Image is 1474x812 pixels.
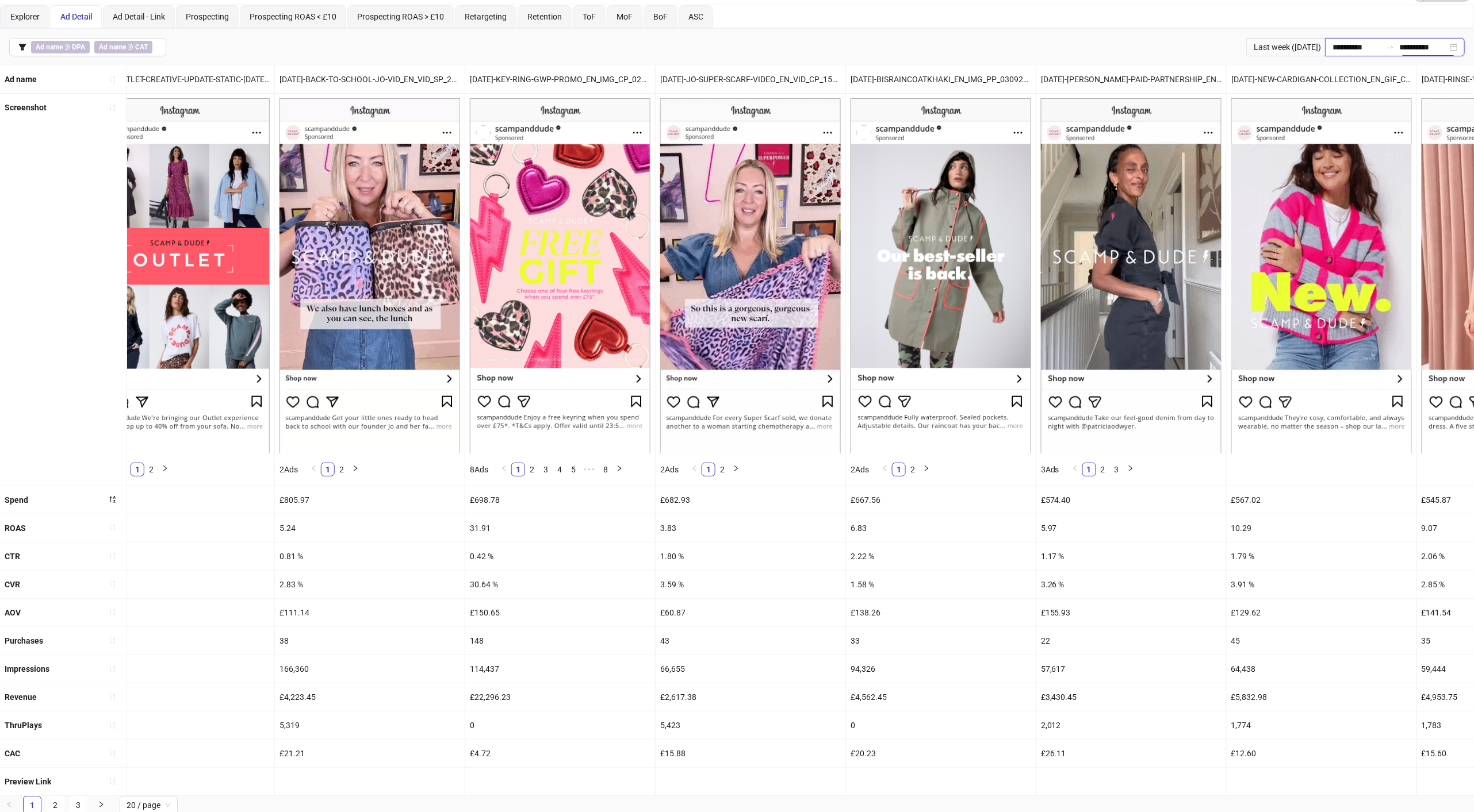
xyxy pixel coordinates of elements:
button: right [1124,463,1138,476]
div: £4,223.45 [275,683,465,711]
li: 2 [906,463,920,476]
li: Previous Page [307,463,321,476]
button: left [307,463,321,476]
div: £12.87 [85,740,274,767]
span: right [923,465,930,472]
span: 2 Ads [660,465,679,474]
div: 0 [85,711,274,739]
img: Screenshot 120231653578550005 [89,98,270,453]
span: Prospecting ROAS < £10 [250,12,336,21]
img: Screenshot 120233642340540005 [851,98,1031,453]
div: £4.72 [465,740,655,767]
a: 3 [539,463,552,476]
span: to [1385,43,1395,52]
div: 5,423 [656,711,845,739]
div: £22,296.23 [465,683,655,711]
div: 31.91 [465,514,655,542]
div: £875.12 [85,486,274,514]
div: 3.59 % [656,571,845,598]
li: 5 [566,463,580,476]
li: Next Page [920,463,933,476]
li: 2 [1096,463,1110,476]
a: 2 [335,463,348,476]
div: 43 [656,627,845,655]
div: [DATE]-KEY-RING-GWP-PROMO_EN_IMG_CP_02092025_F_CC_SC3_USP3_GWP [465,66,655,93]
li: 1 [321,463,335,476]
span: sort-ascending [109,778,117,786]
span: right [1127,465,1134,472]
span: ∌ [94,41,152,53]
span: 2 Ads [280,465,298,474]
span: left [311,465,317,472]
a: 2 [716,463,729,476]
li: 1 [511,463,525,476]
span: Prospecting [186,12,229,21]
span: sort-ascending [109,608,117,616]
div: £2,617.38 [656,683,845,711]
span: sort-ascending [109,75,117,83]
img: Screenshot 120233274130560005 [1231,98,1412,453]
a: 1 [893,463,905,476]
b: Purchases [5,636,43,645]
b: DPA [72,43,85,51]
div: £60.87 [656,599,845,626]
div: 66,655 [656,655,845,683]
div: 109,271 [85,655,274,683]
div: 1,774 [1227,711,1416,739]
div: 1.58 % [846,571,1036,598]
li: 2 [715,463,729,476]
div: 2.83 % [275,571,465,598]
b: Revenue [5,692,37,702]
div: 30.64 % [465,571,655,598]
b: Ad name [36,43,63,51]
div: 64,438 [1227,655,1416,683]
div: 1.17 % [1036,542,1226,570]
li: Next Page [158,463,172,476]
li: Previous Page [1069,463,1082,476]
b: Preview Link [5,777,51,786]
div: £128.90 [85,599,274,626]
span: ••• [580,463,599,476]
span: right [162,465,169,472]
div: 2.22 % [846,542,1036,570]
span: swap-right [1385,43,1395,52]
span: sort-ascending [109,580,117,588]
button: left [878,463,892,476]
span: sort-ascending [109,524,117,532]
a: 1 [1083,463,1096,476]
div: £21.21 [275,740,465,767]
a: 2 [526,463,538,476]
div: 0.81 % [275,542,465,570]
span: sort-ascending [109,749,117,757]
b: ThruPlays [5,721,42,730]
div: 0.42 % [465,542,655,570]
div: 3.91 % [1227,571,1416,598]
li: Previous Page [878,463,892,476]
div: £698.78 [465,486,655,514]
span: sort-ascending [109,103,117,111]
div: [DATE]-JO-SUPER-SCARF-VIDEO_EN_VID_CP_15082025_F_CC_SC12_USP11_JO-FOUNDER [656,66,845,93]
div: 166,360 [275,655,465,683]
div: £26.11 [1036,740,1226,767]
div: 5,319 [275,711,465,739]
span: sort-descending [109,495,117,503]
li: 1 [1082,463,1096,476]
span: right [98,801,105,808]
span: 8 Ads [470,465,488,474]
div: 10.02 [85,514,274,542]
img: Screenshot 120232429129060005 [660,98,841,453]
li: Next Page [729,463,743,476]
span: sort-ascending [109,637,117,645]
a: 2 [145,463,158,476]
div: 5.24 [275,514,465,542]
a: 1 [321,463,334,476]
div: £667.56 [846,486,1036,514]
span: right [733,465,740,472]
b: Ad name [5,75,37,84]
span: Ad Detail [60,12,92,21]
div: 148 [465,627,655,655]
b: Screenshot [5,103,47,112]
div: [DATE]-NEW-CARDIGAN-COLLECTION_EN_GIF_CP_08082025_F_CC_SC1_USP11_NEW-IN [1227,66,1416,93]
button: right [349,463,362,476]
div: 6.83 [846,514,1036,542]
